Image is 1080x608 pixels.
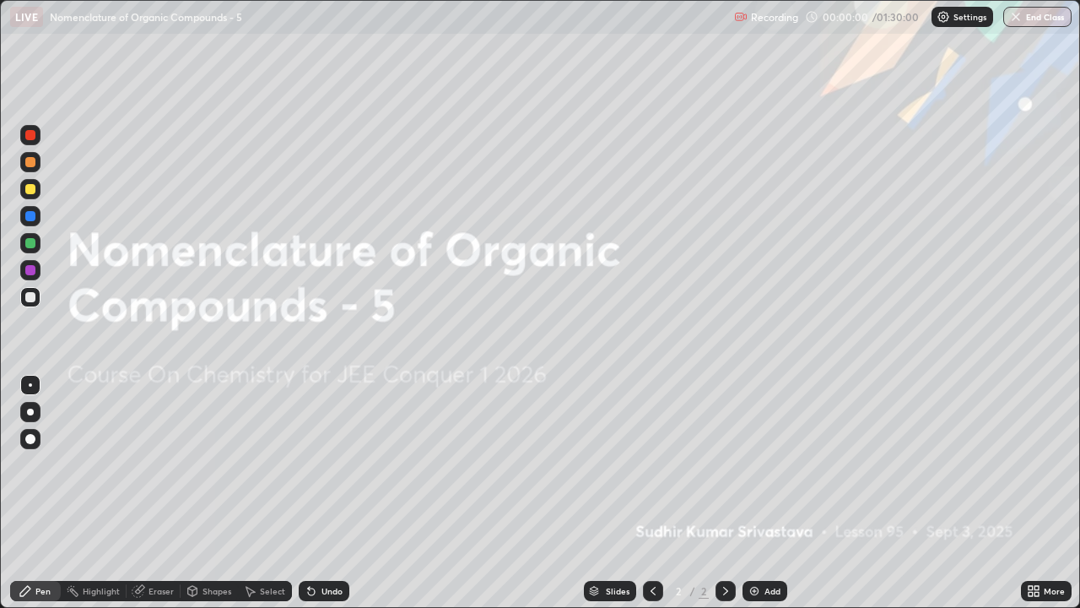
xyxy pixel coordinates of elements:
div: Undo [321,587,343,595]
img: class-settings-icons [937,10,950,24]
div: Pen [35,587,51,595]
div: Select [260,587,285,595]
div: / [690,586,695,596]
div: 2 [670,586,687,596]
div: Shapes [202,587,231,595]
p: Recording [751,11,798,24]
p: Nomenclature of Organic Compounds - 5 [50,10,242,24]
div: More [1044,587,1065,595]
button: End Class [1003,7,1072,27]
div: 2 [699,584,709,599]
img: end-class-cross [1009,10,1023,24]
div: Highlight [83,587,120,595]
p: LIVE [15,10,38,24]
div: Eraser [148,587,174,595]
img: add-slide-button [748,584,761,598]
img: recording.375f2c34.svg [734,10,748,24]
div: Add [764,587,780,595]
p: Settings [953,13,986,21]
div: Slides [606,587,629,595]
